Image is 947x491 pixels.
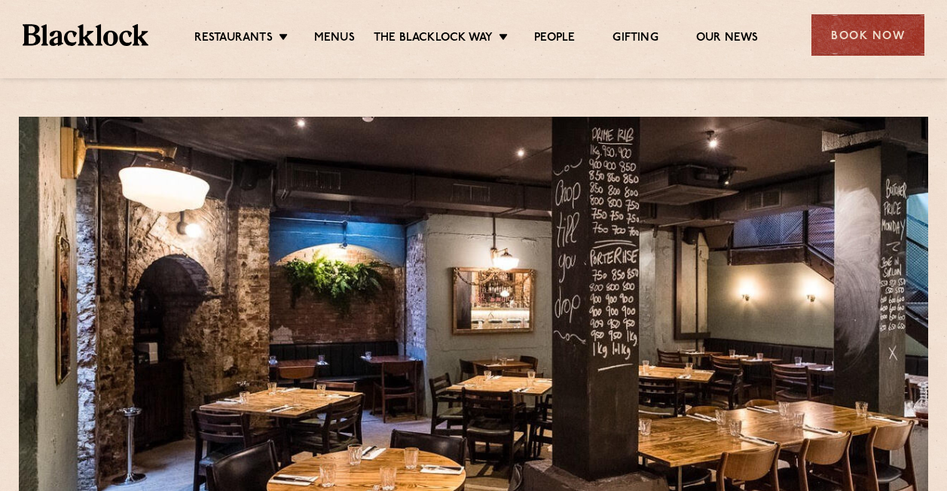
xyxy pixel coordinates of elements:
[811,14,924,56] div: Book Now
[23,24,148,45] img: BL_Textured_Logo-footer-cropped.svg
[374,31,493,47] a: The Blacklock Way
[194,31,273,47] a: Restaurants
[314,31,355,47] a: Menus
[612,31,658,47] a: Gifting
[696,31,759,47] a: Our News
[534,31,575,47] a: People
